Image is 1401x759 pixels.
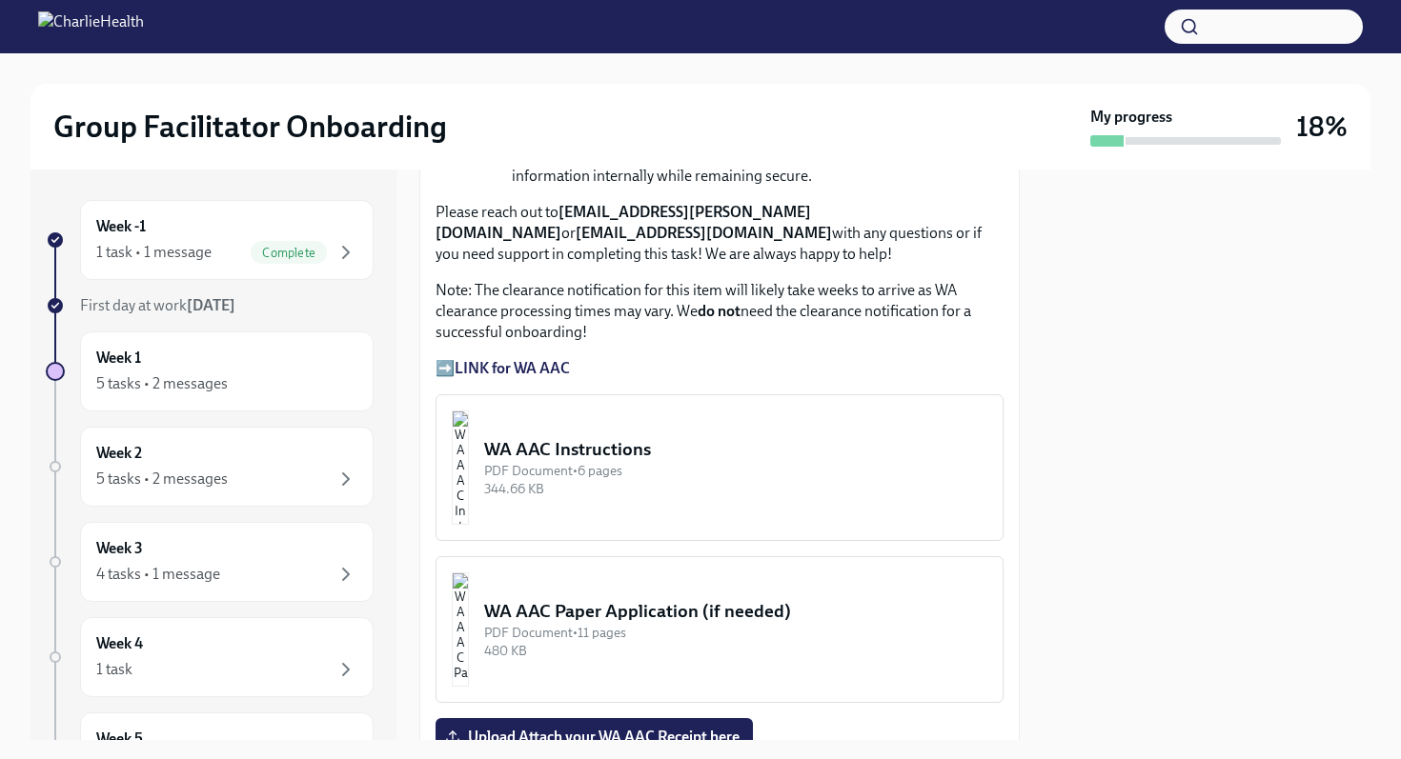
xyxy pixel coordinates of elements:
a: First day at work[DATE] [46,295,374,316]
a: Week 25 tasks • 2 messages [46,427,374,507]
span: Upload Attach your WA AAC Receipt here [449,728,740,747]
strong: [EMAIL_ADDRESS][PERSON_NAME][DOMAIN_NAME] [436,203,811,242]
div: 344.66 KB [484,480,987,498]
p: Please reach out to or with any questions or if you need support in completing this task! We are ... [436,202,1004,265]
a: Week 15 tasks • 2 messages [46,331,374,411]
strong: do not [698,302,741,320]
p: ➡️ [436,358,1004,379]
span: Complete [251,246,327,260]
img: WA AAC Paper Application (if needed) [452,572,469,687]
h6: Week -1 [96,216,146,237]
h6: Week 4 [96,633,143,654]
h6: Week 5 [96,729,143,749]
a: Week 34 tasks • 1 message [46,522,374,602]
a: LINK for WA AAC [455,359,570,377]
a: Week 41 task [46,617,374,697]
button: WA AAC InstructionsPDF Document•6 pages344.66 KB [436,394,1004,541]
div: PDF Document • 11 pages [484,624,987,642]
p: Note: The clearance notification for this item will likely take weeks to arrive as WA clearance p... [436,280,1004,343]
div: 1 task [96,659,132,680]
strong: My progress [1090,107,1172,128]
img: WA AAC Instructions [452,410,469,525]
h6: Week 2 [96,443,142,464]
img: CharlieHealth [38,11,144,42]
div: 1 task • 1 message [96,242,212,263]
a: Week -11 task • 1 messageComplete [46,200,374,280]
span: First day at work [80,296,235,314]
div: WA AAC Paper Application (if needed) [484,599,987,624]
div: PDF Document • 6 pages [484,462,987,480]
strong: [EMAIL_ADDRESS][DOMAIN_NAME] [576,224,832,242]
h6: Week 1 [96,348,141,369]
div: 480 KB [484,642,987,660]
div: 5 tasks • 2 messages [96,469,228,489]
h2: Group Facilitator Onboarding [53,108,447,146]
button: WA AAC Paper Application (if needed)PDF Document•11 pages480 KB [436,556,1004,703]
h6: Week 3 [96,538,143,559]
h3: 18% [1296,110,1348,144]
div: WA AAC Instructions [484,437,987,462]
div: 4 tasks • 1 message [96,564,220,585]
label: Upload Attach your WA AAC Receipt here [436,718,753,756]
div: 5 tasks • 2 messages [96,373,228,394]
strong: [DATE] [187,296,235,314]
